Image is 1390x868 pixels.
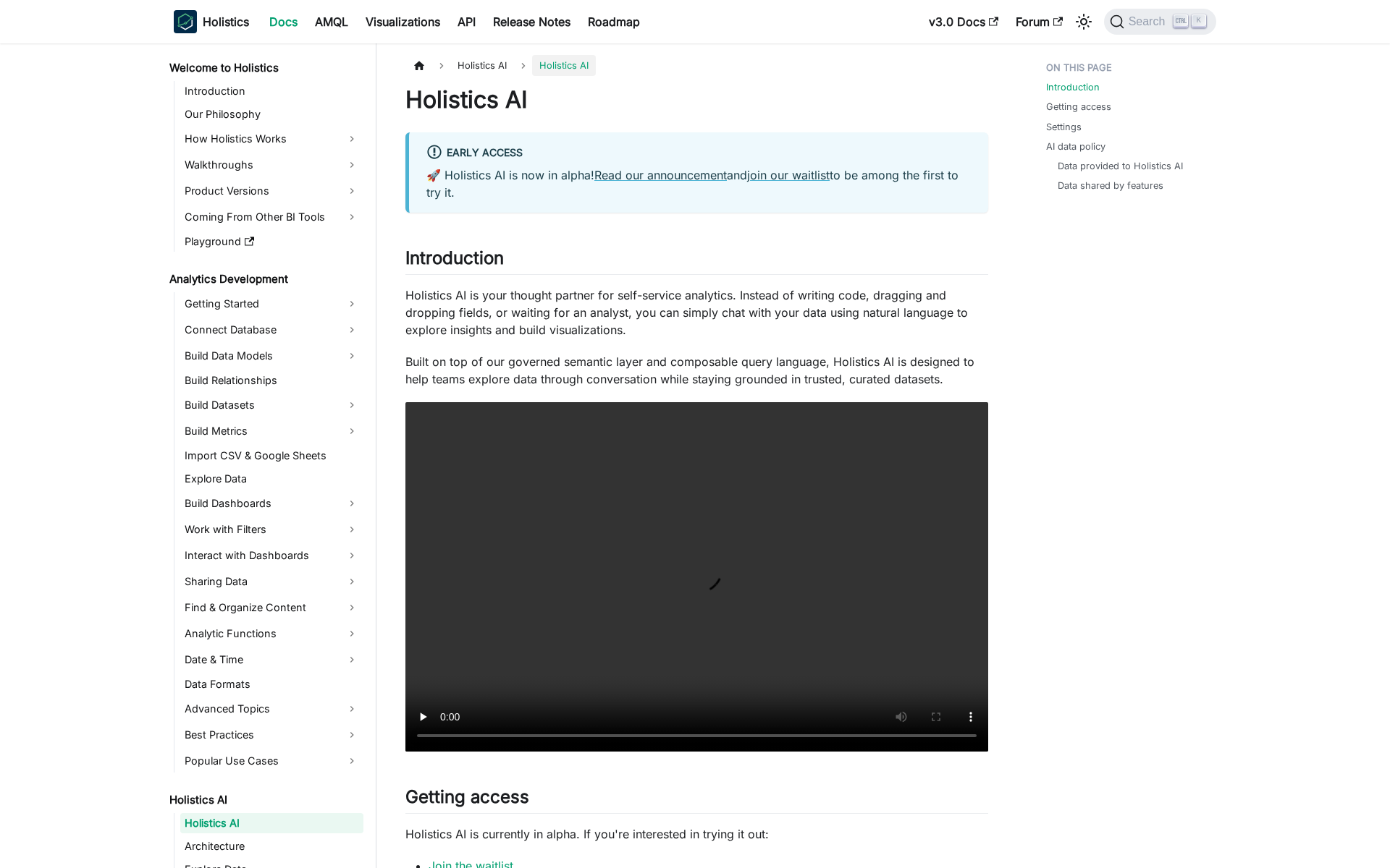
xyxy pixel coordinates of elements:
[405,402,988,752] video: Your browser does not support embedding video, but you can .
[165,790,363,810] a: Holistics AI
[180,179,363,203] a: Product Versions
[449,10,484,33] a: API
[159,43,376,868] nav: Docs sidebar
[405,247,988,275] h2: Introduction
[747,168,830,182] a: join our waitlist
[180,648,363,671] a: Date & Time
[180,344,363,367] a: Build Data Models
[180,292,363,315] a: Getting Started
[180,393,363,417] a: Build Datasets
[426,144,971,163] div: Early Access
[1104,9,1216,35] button: Search (Ctrl+K)
[357,10,449,33] a: Visualizations
[174,10,249,33] a: HolisticsHolistics
[180,749,363,773] a: Popular Use Cases
[1058,179,1163,192] a: Data shared by features
[180,570,363,593] a: Sharing Data
[594,168,727,182] a: Read our announcement
[532,55,596,76] span: Holistics AI
[405,55,433,76] a: Home page
[405,286,988,339] p: Holistics AI is your thought partner for self-service analytics. Instead of writing code, draggin...
[579,10,649,33] a: Roadmap
[165,58,363,78] a: Welcome to Holistics
[1058,159,1183,173] a: Data provided to Holistics AI
[1007,10,1071,33] a: Forum
[261,10,306,33] a: Docs
[1192,14,1206,27] kbd: K
[405,786,988,814] h2: Getting access
[180,231,363,252] a: Playground
[920,10,1007,33] a: v3.0 Docs
[174,10,197,33] img: Holistics
[405,85,988,114] h1: Holistics AI
[180,723,363,746] a: Best Practices
[180,104,363,124] a: Our Philosophy
[306,10,357,33] a: AMQL
[165,269,363,289] a: Analytics Development
[180,836,363,856] a: Architecture
[180,596,363,619] a: Find & Organize Content
[1046,100,1111,114] a: Getting access
[180,153,363,176] a: Walkthroughs
[180,492,363,515] a: Build Dashboards
[405,825,988,843] p: Holistics AI is currently in alpha. If you're interested in trying it out:
[1124,15,1174,28] span: Search
[180,622,363,645] a: Analytic Functions
[180,469,363,489] a: Explore Data
[405,353,988,388] p: Built on top of our governed semantic layer and composable query language, Holistics AI is design...
[180,205,363,229] a: Coming From Other BI Tools
[180,127,363,150] a: How Holistics Works
[180,370,363,391] a: Build Relationships
[180,518,363,541] a: Work with Filters
[1046,120,1082,134] a: Settings
[180,420,363,443] a: Build Metrics
[180,318,363,341] a: Connect Database
[180,446,363,466] a: Import CSV & Google Sheets
[180,813,363,833] a: Holistics AI
[180,674,363,694] a: Data Formats
[203,13,249,30] b: Holistics
[450,55,514,76] span: Holistics AI
[484,10,579,33] a: Release Notes
[1046,80,1100,94] a: Introduction
[1046,140,1105,153] a: AI data policy
[405,55,988,76] nav: Breadcrumbs
[180,697,363,720] a: Advanced Topics
[180,544,363,567] a: Interact with Dashboards
[1072,10,1095,33] button: Switch between dark and light mode (currently light mode)
[426,166,971,201] p: 🚀 Holistics AI is now in alpha! and to be among the first to try it.
[180,81,363,101] a: Introduction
